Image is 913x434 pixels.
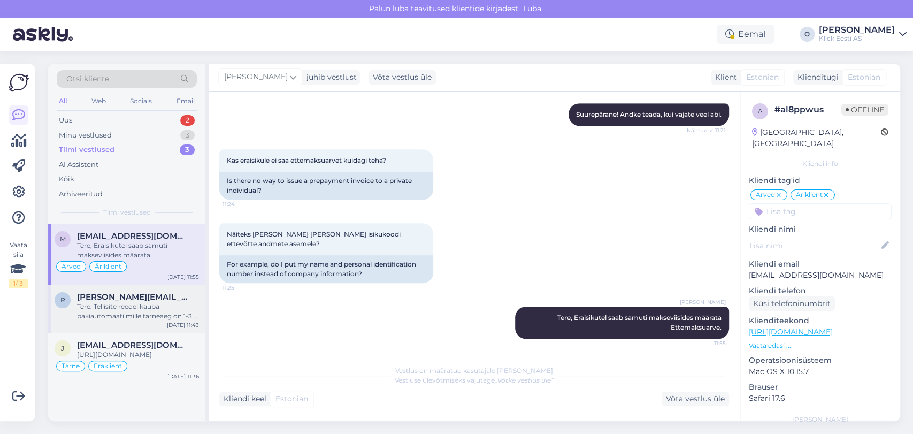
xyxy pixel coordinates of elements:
span: 11:24 [223,200,263,208]
div: Tere. Tellisite reedel kauba pakiautomaati mille tarneaeg on 1-3 tööpäeva. [PERSON_NAME] on teine... [77,302,199,321]
span: j [61,344,64,352]
span: Arved [62,263,81,270]
div: Web [89,94,108,108]
span: janekritsmann5@gmail.com [77,340,188,350]
div: Socials [128,94,154,108]
span: Otsi kliente [66,73,109,85]
span: Näiteks [PERSON_NAME] [PERSON_NAME] isikukoodi ettevõtte andmete asemele? [227,230,402,248]
div: 3 [180,144,195,155]
div: Uus [59,115,72,126]
div: Klienditugi [793,72,839,83]
p: Kliendi email [749,258,892,270]
div: Kliendi info [749,159,892,169]
div: All [57,94,69,108]
div: Klient [711,72,737,83]
div: Minu vestlused [59,130,112,141]
div: [DATE] 11:43 [167,321,199,329]
a: [PERSON_NAME]Klick Eesti AS [819,26,907,43]
div: Võta vestlus üle [369,70,436,85]
div: [DATE] 11:55 [167,273,199,281]
div: Kliendi keel [219,393,266,405]
p: Operatsioonisüsteem [749,355,892,366]
div: Eemal [717,25,774,44]
span: Offline [841,104,888,116]
div: Email [174,94,197,108]
span: Richard.kirkmann222@gmail.com [77,292,188,302]
a: [URL][DOMAIN_NAME] [749,327,833,337]
div: [PERSON_NAME] [749,415,892,424]
span: Estonian [275,393,308,405]
div: Kõik [59,174,74,185]
span: Eraklient [94,363,122,369]
span: Tarne [62,363,80,369]
span: Vestlus on määratud kasutajale [PERSON_NAME] [395,367,553,375]
p: Safari 17.6 [749,393,892,404]
div: [DATE] 11:36 [167,372,199,380]
div: Klick Eesti AS [819,34,895,43]
img: Askly Logo [9,72,29,93]
input: Lisa nimi [749,240,879,252]
span: m [60,235,66,243]
div: Vaata siia [9,240,28,288]
span: Vestluse ülevõtmiseks vajutage [395,376,554,384]
div: Tiimi vestlused [59,144,114,155]
span: Estonian [848,72,880,83]
p: Kliendi nimi [749,224,892,235]
span: R [60,296,65,304]
span: Kas eraisikule ei saa ettemaksuarvet kuidagi teha? [227,156,386,164]
span: Arved [756,192,775,198]
span: Äriklient [796,192,823,198]
div: Küsi telefoninumbrit [749,296,835,311]
div: For example, do I put my name and personal identification number instead of company information? [219,255,433,283]
p: Brauser [749,382,892,393]
div: 1 / 3 [9,279,28,288]
span: [PERSON_NAME] [224,71,288,83]
span: Suurepärane! Andke teada, kui vajate veel abi. [576,110,722,118]
div: 3 [180,130,195,141]
div: [URL][DOMAIN_NAME] [77,350,199,360]
div: Arhiveeritud [59,189,103,200]
p: Kliendi tag'id [749,175,892,186]
p: Vaata edasi ... [749,341,892,351]
div: Is there no way to issue a prepayment invoice to a private individual? [219,172,433,200]
p: Mac OS X 10.15.7 [749,366,892,377]
div: O [800,27,815,42]
span: Estonian [746,72,779,83]
div: [PERSON_NAME] [819,26,895,34]
span: Tiimi vestlused [103,208,151,217]
div: AI Assistent [59,159,98,170]
div: 2 [180,115,195,126]
span: 11:25 [223,284,263,292]
span: Luba [520,4,544,13]
i: „Võtke vestlus üle” [495,376,554,384]
div: # al8ppwus [774,103,841,116]
div: juhib vestlust [302,72,357,83]
span: mererichard@gmail.com [77,231,188,241]
span: 11:55 [686,339,726,347]
p: [EMAIL_ADDRESS][DOMAIN_NAME] [749,270,892,281]
span: [PERSON_NAME] [680,298,726,306]
input: Lisa tag [749,203,892,219]
span: Tere, Eraisikutel saab samuti makseviisides määrata Ettemaksuarve. [557,314,723,331]
p: Kliendi telefon [749,285,892,296]
div: [GEOGRAPHIC_DATA], [GEOGRAPHIC_DATA] [752,127,881,149]
span: a [758,107,763,115]
p: Klienditeekond [749,315,892,326]
span: Nähtud ✓ 11:21 [686,126,726,134]
div: Tere, Eraisikutel saab samuti makseviisides määrata Ettemaksuarve. [77,241,199,260]
div: Võta vestlus üle [662,392,729,406]
span: Äriklient [95,263,121,270]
